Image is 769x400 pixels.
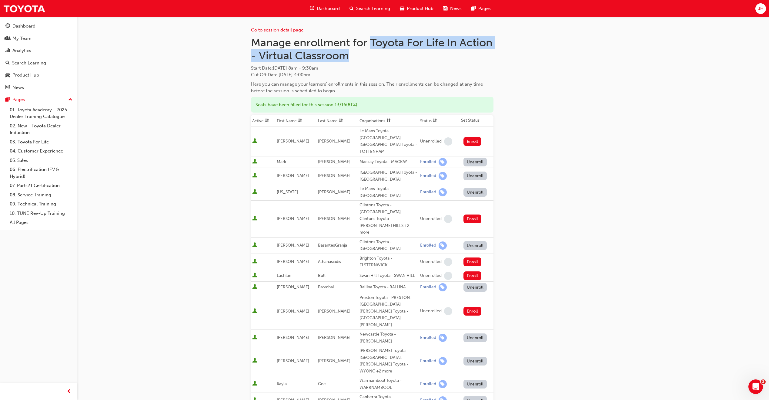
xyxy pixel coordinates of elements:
[317,115,358,126] th: Toggle SortBy
[12,35,32,42] div: My Team
[466,2,496,15] a: pages-iconPages
[252,273,257,279] span: User is active
[356,5,390,12] span: Search Learning
[3,2,45,15] img: Trak
[463,137,482,146] button: Enroll
[460,115,493,126] th: Set Status
[277,173,309,178] span: [PERSON_NAME]
[251,115,276,126] th: Toggle SortBy
[5,24,10,29] span: guage-icon
[439,172,447,180] span: learningRecordVerb_ENROLL-icon
[439,380,447,388] span: learningRecordVerb_ENROLL-icon
[7,137,75,147] a: 03. Toyota For Life
[420,243,436,248] div: Enrolled
[12,60,46,67] div: Search Learning
[277,259,309,264] span: [PERSON_NAME]
[439,158,447,166] span: learningRecordVerb_ENROLL-icon
[318,173,350,178] span: [PERSON_NAME]
[463,357,487,366] button: Unenroll
[359,159,418,166] div: Mackay Toyota - MACKAY
[5,48,10,54] span: chart-icon
[420,139,442,144] div: Unenrolled
[318,358,350,363] span: [PERSON_NAME]
[12,72,39,79] div: Product Hub
[444,272,452,280] span: learningRecordVerb_NONE-icon
[7,146,75,156] a: 04. Customer Experience
[463,380,487,389] button: Unenroll
[252,173,257,179] span: User is active
[345,2,395,15] a: search-iconSearch Learning
[7,156,75,165] a: 05. Sales
[277,243,309,248] span: [PERSON_NAME]
[419,115,460,126] th: Toggle SortBy
[463,307,482,316] button: Enroll
[444,307,452,315] span: learningRecordVerb_NONE-icon
[318,381,326,386] span: Gee
[755,3,766,14] button: JH
[439,283,447,291] span: learningRecordVerb_ENROLL-icon
[277,216,309,221] span: [PERSON_NAME]
[359,128,418,155] div: Le Mans Toyota - [GEOGRAPHIC_DATA], [GEOGRAPHIC_DATA] Toyota - TOTTENHAM
[7,209,75,218] a: 10. TUNE Rev-Up Training
[463,172,487,180] button: Unenroll
[277,189,298,195] span: [US_STATE]
[359,169,418,183] div: [GEOGRAPHIC_DATA] Toyota - [GEOGRAPHIC_DATA]
[277,273,291,278] span: Lachlan
[439,188,447,196] span: learningRecordVerb_ENROLL-icon
[277,335,309,340] span: [PERSON_NAME]
[318,216,350,221] span: [PERSON_NAME]
[7,181,75,190] a: 07. Parts21 Certification
[478,5,491,12] span: Pages
[748,379,763,394] iframe: Intercom live chat
[463,215,482,223] button: Enroll
[7,121,75,137] a: 02. New - Toyota Dealer Induction
[252,216,257,222] span: User is active
[433,118,437,123] span: sorting-icon
[318,139,350,144] span: [PERSON_NAME]
[761,379,766,384] span: 2
[5,85,10,90] span: news-icon
[318,189,350,195] span: [PERSON_NAME]
[305,2,345,15] a: guage-iconDashboard
[68,96,72,104] span: up-icon
[7,190,75,200] a: 08. Service Training
[252,242,257,248] span: User is active
[439,334,447,342] span: learningRecordVerb_ENROLL-icon
[420,358,436,364] div: Enrolled
[252,335,257,341] span: User is active
[252,189,257,195] span: User is active
[12,47,31,54] div: Analytics
[420,173,436,179] div: Enrolled
[439,241,447,250] span: learningRecordVerb_ENROLL-icon
[252,308,257,314] span: User is active
[273,65,318,71] span: [DATE] 8am - 9:30am
[251,65,493,72] span: Start Date :
[7,105,75,121] a: 01. Toyota Academy - 2025 Dealer Training Catalogue
[318,273,326,278] span: Bull
[463,188,487,197] button: Unenroll
[407,5,433,12] span: Product Hub
[444,137,452,146] span: learningRecordVerb_NONE-icon
[463,241,487,250] button: Unenroll
[7,218,75,227] a: All Pages
[317,5,340,12] span: Dashboard
[12,84,24,91] div: News
[12,96,25,103] div: Pages
[443,5,448,12] span: news-icon
[318,243,347,248] span: BasantesGranja
[318,335,350,340] span: [PERSON_NAME]
[2,94,75,105] button: Pages
[395,2,438,15] a: car-iconProduct Hub
[359,185,418,199] div: Le Mans Toyota - [GEOGRAPHIC_DATA]
[318,284,334,290] span: Brombal
[5,61,10,66] span: search-icon
[420,189,436,195] div: Enrolled
[420,159,436,165] div: Enrolled
[298,118,302,123] span: sorting-icon
[318,309,350,314] span: [PERSON_NAME]
[359,347,418,375] div: [PERSON_NAME] Toyota - [GEOGRAPHIC_DATA], [PERSON_NAME] Toyota - WYONG +2 more
[251,36,493,62] h1: Manage enrollment for Toyota For Life In Action - Virtual Classroom
[359,272,418,279] div: Swan Hill Toyota - SWAN HILL
[420,381,436,387] div: Enrolled
[310,5,314,12] span: guage-icon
